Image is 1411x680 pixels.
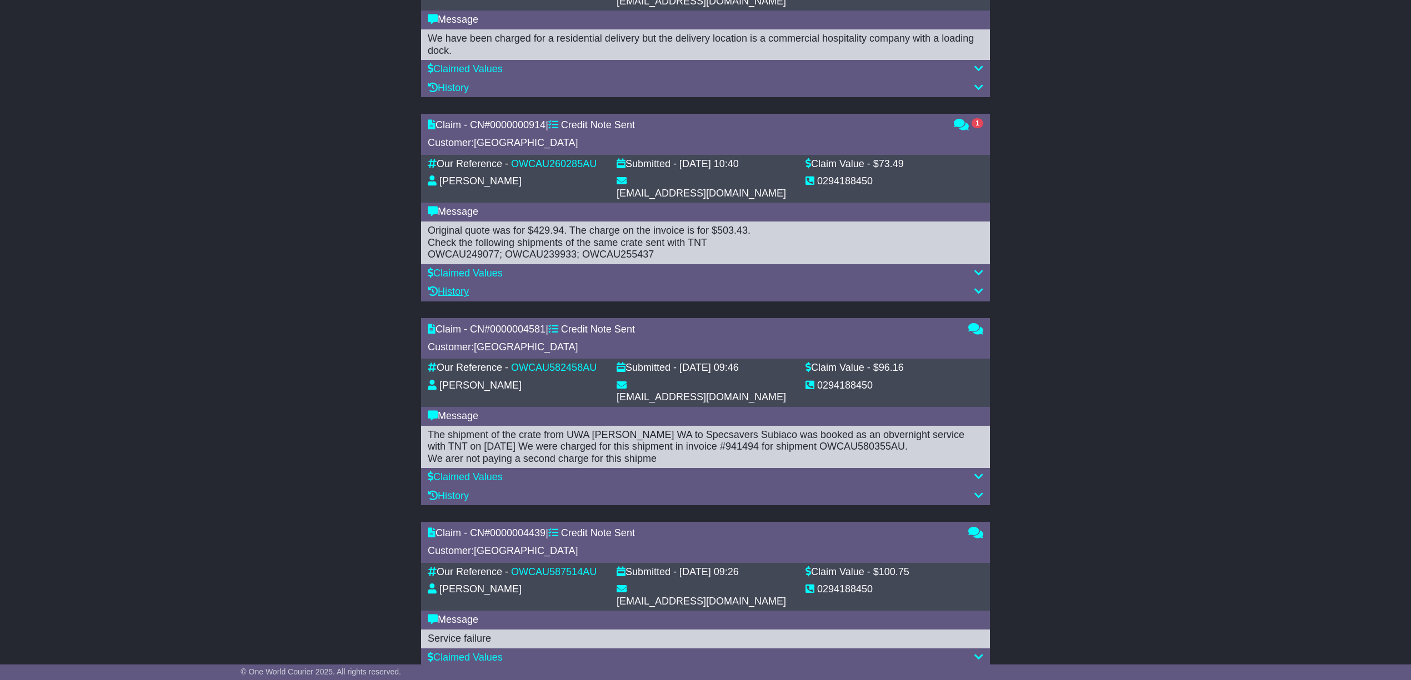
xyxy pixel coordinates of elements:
a: 1 [954,120,983,131]
div: History [428,490,983,502]
div: Claim - CN# | [428,324,957,336]
div: Claimed Values [428,268,983,280]
a: OWCAU260285AU [511,158,597,169]
div: Original quote was for $429.94. The charge on the invoice is for $503.43. Check the following shi... [428,225,983,261]
div: Submitted - [617,158,677,170]
div: Claim - CN# | [428,527,957,540]
div: [EMAIL_ADDRESS][DOMAIN_NAME] [617,596,786,608]
div: [DATE] 10:40 [679,158,739,170]
div: Our Reference - [428,566,508,578]
span: 0000000914 [490,119,546,130]
div: Our Reference - [428,158,508,170]
div: Customer: [428,545,957,557]
span: Credit Note Sent [561,324,635,335]
div: [EMAIL_ADDRESS][DOMAIN_NAME] [617,391,786,404]
div: We have been charged for a residential delivery but the delivery location is a commercial hospita... [428,33,983,57]
span: 1 [972,118,983,128]
a: Claimed Values [428,471,503,482]
a: OWCAU587514AU [511,566,597,577]
div: Message [428,206,983,218]
a: History [428,82,469,93]
div: History [428,82,983,94]
div: The shipment of the crate from UWA [PERSON_NAME] WA to Specsavers Subiaco was booked as an obvern... [428,429,983,465]
div: [PERSON_NAME] [439,583,522,596]
span: Credit Note Sent [561,527,635,538]
div: Our Reference - [428,362,508,374]
div: Submitted - [617,566,677,578]
span: [GEOGRAPHIC_DATA] [474,341,578,352]
a: Claimed Values [428,63,503,74]
a: OWCAU582458AU [511,362,597,373]
div: Claim Value - [805,362,870,374]
span: [GEOGRAPHIC_DATA] [474,137,578,148]
span: 0000004581 [490,324,546,335]
div: [PERSON_NAME] [439,380,522,392]
div: Claimed Values [428,63,983,75]
span: [GEOGRAPHIC_DATA] [474,545,578,556]
a: History [428,490,469,501]
div: Claim - CN# | [428,119,943,132]
div: History [428,286,983,298]
a: History [428,286,469,297]
div: $96.16 [873,362,904,374]
div: Message [428,410,983,422]
div: Service failure [428,633,983,645]
div: 0294188450 [817,583,873,596]
div: Claim Value - [805,158,870,170]
span: 0000004439 [490,527,546,538]
div: 0294188450 [817,175,873,188]
div: [PERSON_NAME] [439,175,522,188]
div: [DATE] 09:46 [679,362,739,374]
div: Submitted - [617,362,677,374]
span: © One World Courier 2025. All rights reserved. [241,667,401,676]
a: Claimed Values [428,268,503,279]
div: Customer: [428,341,957,354]
div: $100.75 [873,566,909,578]
div: Message [428,614,983,626]
div: Claimed Values [428,652,983,664]
span: Credit Note Sent [561,119,635,130]
div: $73.49 [873,158,904,170]
div: Customer: [428,137,943,149]
div: Message [428,14,983,26]
div: [EMAIL_ADDRESS][DOMAIN_NAME] [617,188,786,200]
div: Claim Value - [805,566,870,578]
a: Claimed Values [428,652,503,663]
div: [DATE] 09:26 [679,566,739,578]
div: 0294188450 [817,380,873,392]
div: Claimed Values [428,471,983,483]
